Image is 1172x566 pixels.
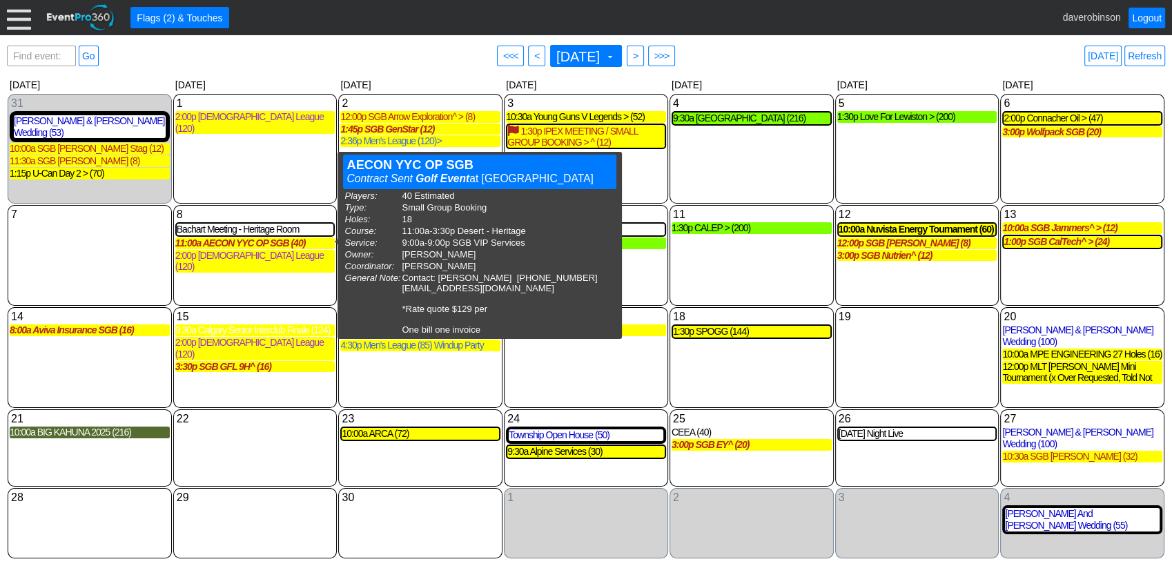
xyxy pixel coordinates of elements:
[630,49,641,63] span: >
[79,46,99,66] a: Go
[344,237,400,248] th: Service:
[672,439,832,451] div: 3:00p SGB EY^ (20)
[177,224,334,235] div: Bachart Meeting - Heritage Room
[340,111,500,123] div: 12:00p SGB Arrow Exploration^ > (8)
[669,77,834,93] div: [DATE]
[839,428,996,440] div: [DATE] Night Live
[344,214,400,224] th: Holes:
[175,324,335,336] div: 9:30a Calgary Senior Interclub Finale (124)
[837,411,997,427] div: Show menu
[509,429,663,441] div: Township Open House (50)
[672,411,832,427] div: Show menu
[14,115,166,139] div: [PERSON_NAME] & [PERSON_NAME] Wedding (53)
[344,226,400,236] th: Course:
[837,111,997,123] div: 1:30p Love For Lewiston > (200)
[1124,46,1165,66] a: Refresh
[175,309,335,324] div: Show menu
[672,427,832,438] div: CEEA (40)
[342,428,499,440] div: 10:00a ARCA (72)
[1002,324,1162,348] div: [PERSON_NAME] & [PERSON_NAME] Wedding (100)
[402,273,615,293] div: Contact: [PERSON_NAME] [PHONE_NUMBER] [EMAIL_ADDRESS][DOMAIN_NAME]
[1002,451,1162,462] div: 10:30a SGB [PERSON_NAME] (32)
[402,249,615,260] td: [PERSON_NAME]
[834,77,1000,93] div: [DATE]
[10,96,170,111] div: Show menu
[10,143,170,155] div: 10:00a SGB [PERSON_NAME] Stag (12)
[175,111,335,135] div: 2:00p [DEMOGRAPHIC_DATA] League (120)
[416,173,469,184] span: Golf Event
[1005,508,1160,531] div: [PERSON_NAME] And [PERSON_NAME] Wedding (55)
[173,77,338,93] div: [DATE]
[340,411,500,427] div: Show menu
[175,337,335,360] div: 2:00p [DEMOGRAPHIC_DATA] League (120)
[343,155,616,189] div: Open
[340,340,500,351] div: 4:30p Men's League (85) Windup Party
[503,77,669,93] div: [DATE]
[531,49,542,63] span: <
[837,250,997,262] div: 3:00p SGB Nutrien^ (12)
[175,490,335,505] div: Show menu
[344,191,400,201] th: Players:
[340,490,500,505] div: Show menu
[1004,236,1161,248] div: 1:00p SGB CalTech^ > (24)
[1002,490,1162,505] div: Show menu
[340,124,500,135] div: 1:45p SGB GenStar (12)
[1002,411,1162,427] div: Show menu
[1002,96,1162,111] div: Show menu
[1084,46,1122,66] a: [DATE]
[402,324,615,335] div: One bill one invoice
[10,427,170,438] div: 10:00a BIG KAHUNA 2025 (216)
[402,261,615,271] td: [PERSON_NAME]
[175,250,335,273] div: 2:00p [DEMOGRAPHIC_DATA] League (120)
[402,202,615,213] td: Small Group Booking
[672,96,832,111] div: Show menu
[1002,427,1162,450] div: [PERSON_NAME] & [PERSON_NAME] Wedding (100)
[506,96,666,111] div: Show menu
[10,168,170,179] div: 1:15p U-Can Day 2 > (70)
[10,324,170,336] div: 8:00a Aviva Insurance SGB (16)
[1002,309,1162,324] div: Show menu
[344,202,400,213] th: Type:
[652,49,672,63] span: >>>
[402,237,615,248] td: 9:00a-9:00p SGB VIP Services
[346,158,613,172] div: AECON YYC OP SGB
[175,207,335,222] div: Show menu
[839,224,996,235] div: 10:00a Nuvista Energy Tournament (60)
[554,48,616,64] span: [DATE]
[837,207,997,222] div: Show menu
[175,237,335,249] div: 11:00a AECON YYC OP SGB (40)
[500,49,521,63] span: <<<
[672,490,832,505] div: Show menu
[346,172,613,186] div: at [GEOGRAPHIC_DATA]
[507,446,665,458] div: 9:30a Alpine Services (30)
[344,249,400,260] th: Owner:
[10,490,170,505] div: Show menu
[344,273,400,335] th: General Note:
[1002,222,1162,234] div: 10:00a SGB Jammers^ > (12)
[506,490,666,505] div: Show menu
[1062,11,1120,22] span: daverobinson
[175,96,335,111] div: Show menu
[7,6,31,30] div: Menu: Click or 'Crtl+M' to toggle menu open/close
[340,96,500,111] div: Show menu
[10,411,170,427] div: Show menu
[837,237,997,249] div: 12:00p SGB [PERSON_NAME] (8)
[1002,126,1162,138] div: 3:00p Wolfpack SGB (20)
[175,411,335,427] div: Show menu
[10,207,170,222] div: Show menu
[346,173,412,184] span: Contract Sent
[134,10,225,25] span: Flags (2) & Touches
[45,2,117,33] img: EventPro360
[7,77,173,93] div: [DATE]
[338,77,503,93] div: [DATE]
[506,111,666,123] div: 10:30a Young Guns V Legends > (52)
[10,309,170,324] div: Show menu
[672,207,832,222] div: Show menu
[402,191,615,201] td: 40 Estimated
[1002,361,1162,384] div: 12:00p MLT [PERSON_NAME] Mini Tournament (x Over Requested, Told Not Garaunteed) (40)
[175,361,335,373] div: 3:30p SGB GFL 9H^ (16)
[340,135,500,147] div: 2:36p Men's League (120)>
[672,309,832,324] div: Show menu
